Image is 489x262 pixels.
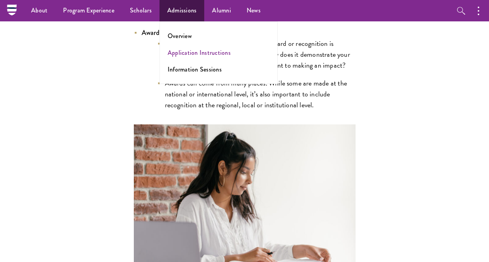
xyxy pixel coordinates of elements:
a: Application Instructions [168,48,231,57]
a: Overview [168,31,192,40]
strong: Awards & Recognition [142,28,204,38]
li: For each entry, clearly explain the award or recognition is relevant to your leadership journey. ... [157,38,356,71]
a: Information Sessions [168,65,222,74]
li: Awards can come from many places. While some are made at the national or international level, it’... [157,78,356,110]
